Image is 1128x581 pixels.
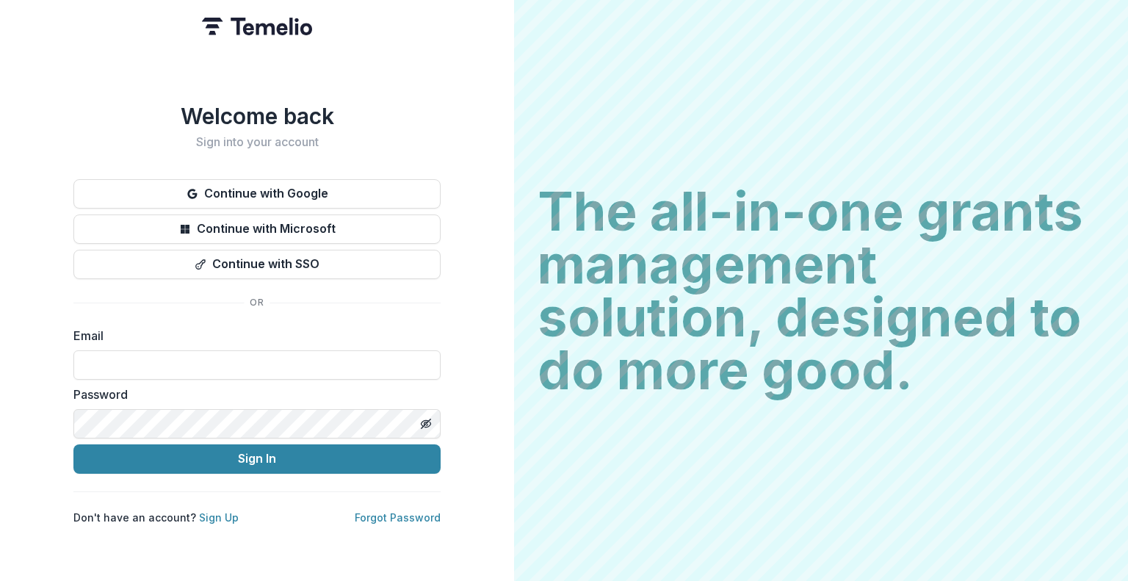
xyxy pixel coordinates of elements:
label: Email [73,327,432,344]
button: Continue with Google [73,179,441,209]
img: Temelio [202,18,312,35]
button: Sign In [73,444,441,474]
button: Continue with Microsoft [73,214,441,244]
button: Continue with SSO [73,250,441,279]
a: Forgot Password [355,511,441,524]
p: Don't have an account? [73,510,239,525]
h1: Welcome back [73,103,441,129]
label: Password [73,386,432,403]
a: Sign Up [199,511,239,524]
h2: Sign into your account [73,135,441,149]
button: Toggle password visibility [414,412,438,436]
